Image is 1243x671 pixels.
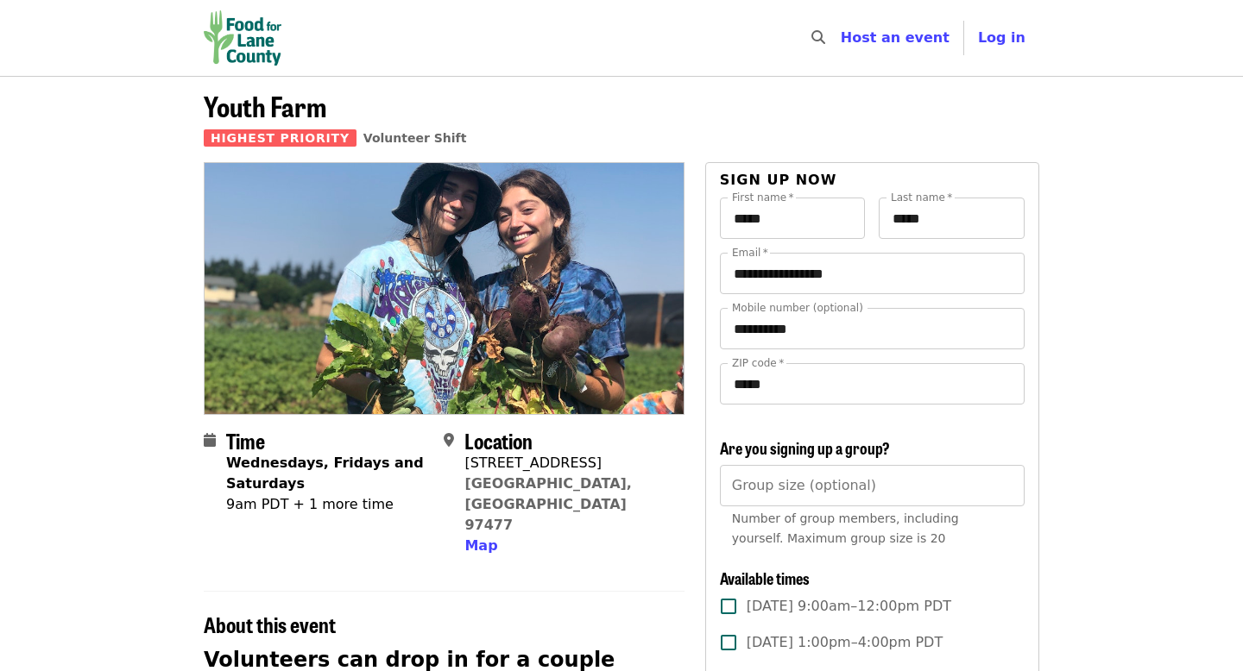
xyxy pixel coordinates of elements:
span: Map [464,537,497,554]
input: Last name [879,198,1025,239]
label: Mobile number (optional) [732,303,863,313]
input: [object Object] [720,465,1025,506]
span: Log in [978,29,1025,46]
button: Log in [964,21,1039,55]
span: Location [464,425,533,455]
input: Search [836,17,849,59]
input: ZIP code [720,363,1025,404]
i: search icon [811,29,825,46]
img: Youth Farm organized by Food for Lane County [205,163,684,413]
strong: Wednesdays, Fridays and Saturdays [226,455,424,492]
label: Last name [891,192,952,203]
label: ZIP code [732,358,784,368]
button: Map [464,536,497,556]
i: calendar icon [204,432,216,448]
input: Mobile number (optional) [720,308,1025,349]
span: Number of group members, including yourself. Maximum group size is 20 [732,511,959,545]
a: [GEOGRAPHIC_DATA], [GEOGRAPHIC_DATA] 97477 [464,475,632,533]
span: [DATE] 9:00am–12:00pm PDT [747,596,951,617]
span: Available times [720,567,810,589]
span: Are you signing up a group? [720,436,890,459]
span: [DATE] 1:00pm–4:00pm PDT [747,632,943,653]
span: Highest Priority [204,129,356,147]
span: Youth Farm [204,85,326,126]
span: Time [226,425,265,455]
i: map-marker-alt icon [444,432,454,448]
img: Food for Lane County - Home [204,10,281,66]
label: Email [732,248,768,258]
a: Host an event [841,29,950,46]
label: First name [732,192,794,203]
div: 9am PDT + 1 more time [226,494,430,515]
span: Sign up now [720,172,837,188]
input: First name [720,198,866,239]
a: Volunteer Shift [363,131,467,145]
input: Email [720,253,1025,294]
div: [STREET_ADDRESS] [464,453,670,473]
span: About this event [204,609,336,639]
